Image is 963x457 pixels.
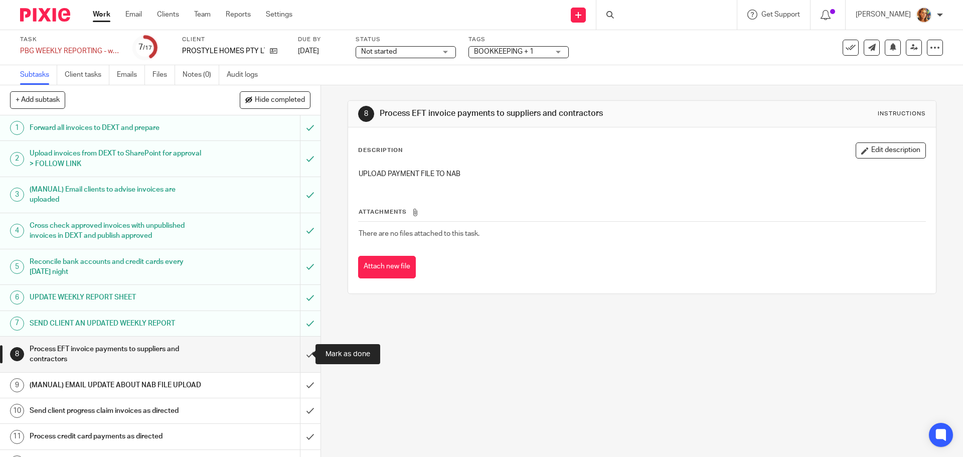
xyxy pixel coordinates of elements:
[10,91,65,108] button: + Add subtask
[20,8,70,22] img: Pixie
[359,230,479,237] span: There are no files attached to this task.
[30,378,203,393] h1: (MANUAL) EMAIL UPDATE ABOUT NAB FILE UPLOAD
[93,10,110,20] a: Work
[358,106,374,122] div: 8
[227,65,265,85] a: Audit logs
[20,36,120,44] label: Task
[468,36,569,44] label: Tags
[474,48,534,55] span: BOOKKEEPING + 1
[20,46,120,56] div: PBG WEEKLY REPORTING - week 41
[157,10,179,20] a: Clients
[30,182,203,208] h1: (MANUAL) Email clients to advise invoices are uploaded
[65,65,109,85] a: Client tasks
[10,290,24,304] div: 6
[138,42,152,53] div: 7
[30,146,203,172] h1: Upload invoices from DEXT to SharePoint for approval > FOLLOW LINK
[10,317,24,331] div: 7
[20,65,57,85] a: Subtasks
[298,48,319,55] span: [DATE]
[30,342,203,367] h1: Process EFT invoice payments to suppliers and contractors
[298,36,343,44] label: Due by
[10,152,24,166] div: 2
[266,10,292,20] a: Settings
[125,10,142,20] a: Email
[380,108,664,119] h1: Process EFT invoice payments to suppliers and contractors
[358,146,403,155] p: Description
[240,91,310,108] button: Hide completed
[152,65,175,85] a: Files
[856,10,911,20] p: [PERSON_NAME]
[361,48,397,55] span: Not started
[30,218,203,244] h1: Cross check approved invoices with unpublished invoices in DEXT and publish approved
[30,254,203,280] h1: Reconcile bank accounts and credit cards every [DATE] night
[856,142,926,159] button: Edit description
[356,36,456,44] label: Status
[878,110,926,118] div: Instructions
[10,378,24,392] div: 9
[10,260,24,274] div: 5
[30,316,203,331] h1: SEND CLIENT AN UPDATED WEEKLY REPORT
[117,65,145,85] a: Emails
[10,430,24,444] div: 11
[10,404,24,418] div: 10
[10,224,24,238] div: 4
[359,169,925,179] p: UPLOAD PAYMENT FILE TO NAB
[916,7,932,23] img: Avatar.png
[30,120,203,135] h1: Forward all invoices to DEXT and prepare
[10,347,24,361] div: 8
[10,188,24,202] div: 3
[358,256,416,278] button: Attach new file
[255,96,305,104] span: Hide completed
[761,11,800,18] span: Get Support
[30,403,203,418] h1: Send client progress claim invoices as directed
[182,36,285,44] label: Client
[143,45,152,51] small: /17
[226,10,251,20] a: Reports
[10,121,24,135] div: 1
[359,209,407,215] span: Attachments
[30,290,203,305] h1: UPDATE WEEKLY REPORT SHEET
[194,10,211,20] a: Team
[183,65,219,85] a: Notes (0)
[30,429,203,444] h1: Process credit card payments as directed
[182,46,265,56] p: PROSTYLE HOMES PTY LTD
